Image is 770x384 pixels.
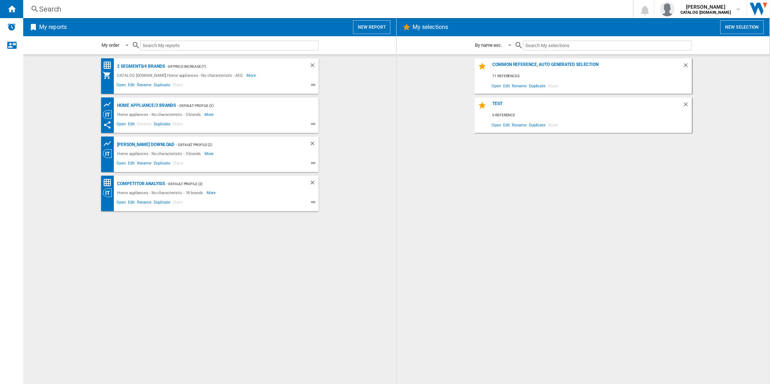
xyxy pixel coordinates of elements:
[103,188,116,197] div: Category View
[491,111,692,120] div: 0 reference
[116,140,175,149] div: [PERSON_NAME] Download
[309,179,319,188] div: Delete
[103,139,116,148] div: Product prices grid
[411,20,450,34] h2: My selections
[116,82,127,90] span: Open
[38,20,68,34] h2: My reports
[103,100,116,109] div: Product prices grid
[680,10,731,15] b: CATALOG [DOMAIN_NAME]
[511,81,528,91] span: Rename
[136,82,153,90] span: Rename
[103,71,116,80] div: My Assortment
[491,62,683,72] div: Common reference, auto generated selection
[171,82,184,90] span: Share
[103,61,116,70] div: Price Matrix
[153,121,171,129] span: Duplicate
[140,41,319,50] input: Search My reports
[176,101,304,110] div: - Default profile (2)
[127,160,136,168] span: Edit
[309,140,319,149] div: Delete
[102,42,119,48] div: My order
[511,120,528,130] span: Rename
[528,120,547,130] span: Duplicate
[491,101,683,111] div: test
[116,71,247,80] div: CATALOG [DOMAIN_NAME]:Home appliances - No characteristic - AEG
[116,110,204,119] div: Home appliances - No characteristic - 3 brands
[116,62,165,71] div: 2 segments/4 brands
[491,120,502,130] span: Open
[547,120,559,130] span: Share
[103,110,116,119] div: Category View
[547,81,559,91] span: Share
[127,199,136,208] span: Edit
[103,149,116,158] div: Category View
[680,3,731,11] span: [PERSON_NAME]
[153,82,171,90] span: Duplicate
[153,160,171,168] span: Duplicate
[204,110,215,119] span: More
[207,188,217,197] span: More
[127,82,136,90] span: Edit
[174,140,294,149] div: - Default profile (2)
[491,81,502,91] span: Open
[116,179,165,188] div: Competitor Analysis
[136,160,153,168] span: Rename
[116,199,127,208] span: Open
[502,81,511,91] span: Edit
[153,199,171,208] span: Duplicate
[39,4,614,14] div: Search
[171,121,184,129] span: Share
[7,22,16,31] img: alerts-logo.svg
[136,199,153,208] span: Rename
[171,199,184,208] span: Share
[720,20,764,34] button: New selection
[683,101,692,111] div: Delete
[116,121,127,129] span: Open
[116,149,204,158] div: Home appliances - No characteristic - 3 brands
[171,160,184,168] span: Share
[353,20,390,34] button: New report
[660,2,675,16] img: profile.jpg
[116,101,176,110] div: Home appliance/3 brands
[136,121,153,129] span: Rename
[165,62,295,71] div: - ER Price Increase (7)
[116,188,207,197] div: Home appliances - No characteristic - 18 brands
[528,81,547,91] span: Duplicate
[127,121,136,129] span: Edit
[103,121,112,129] ng-md-icon: This report has been shared with you
[103,178,116,187] div: Price Matrix
[502,120,511,130] span: Edit
[523,41,692,50] input: Search My selections
[116,160,127,168] span: Open
[204,149,215,158] span: More
[475,42,502,48] div: By name asc.
[247,71,257,80] span: More
[491,72,692,81] div: 71 references
[165,179,295,188] div: - Default profile (2)
[309,62,319,71] div: Delete
[683,62,692,72] div: Delete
